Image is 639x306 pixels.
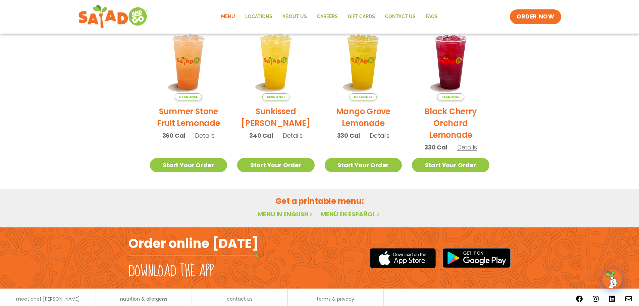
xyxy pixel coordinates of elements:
h2: Get a printable menu: [145,195,494,207]
a: FAQs [421,9,443,25]
img: new-SAG-logo-768×292 [78,3,149,30]
a: Menú en español [321,210,381,218]
a: Menu [216,9,240,25]
a: Contact Us [380,9,421,25]
img: appstore [370,247,436,269]
a: Careers [312,9,343,25]
a: terms & privacy [317,297,354,301]
img: Product photo for Summer Stone Fruit Lemonade [150,23,227,101]
a: About Us [277,9,312,25]
span: ORDER NOW [517,13,554,21]
h2: Download the app [128,262,214,281]
nav: Menu [216,9,443,25]
a: Start Your Order [412,158,489,172]
span: 330 Cal [424,143,447,152]
h2: Mango Grove Lemonade [325,105,402,129]
span: 340 Cal [249,131,273,140]
h2: Sunkissed [PERSON_NAME] [237,105,315,129]
h2: Order online [DATE] [128,235,258,252]
a: ORDER NOW [510,9,561,24]
a: Menu in English [258,210,314,218]
span: Seasonal [175,93,202,100]
img: fork [128,254,263,257]
a: Locations [240,9,277,25]
span: Seasonal [350,93,377,100]
h2: Summer Stone Fruit Lemonade [150,105,227,129]
img: Product photo for Black Cherry Orchard Lemonade [412,23,489,101]
a: Start Your Order [237,158,315,172]
img: google_play [442,248,511,268]
span: Seasonal [262,93,289,100]
a: meet chef [PERSON_NAME] [16,297,80,301]
a: Start Your Order [325,158,402,172]
h2: Black Cherry Orchard Lemonade [412,105,489,141]
span: Details [370,131,389,140]
span: Details [283,131,303,140]
span: Seasonal [437,93,464,100]
a: GIFT CARDS [343,9,380,25]
a: contact us [227,297,253,301]
span: Details [457,143,477,151]
img: Product photo for Sunkissed Yuzu Lemonade [237,23,315,101]
span: 330 Cal [337,131,360,140]
img: Product photo for Mango Grove Lemonade [325,23,402,101]
a: nutrition & allergens [120,297,167,301]
span: Details [195,131,215,140]
span: 360 Cal [162,131,185,140]
a: Start Your Order [150,158,227,172]
img: wpChatIcon [603,270,622,289]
